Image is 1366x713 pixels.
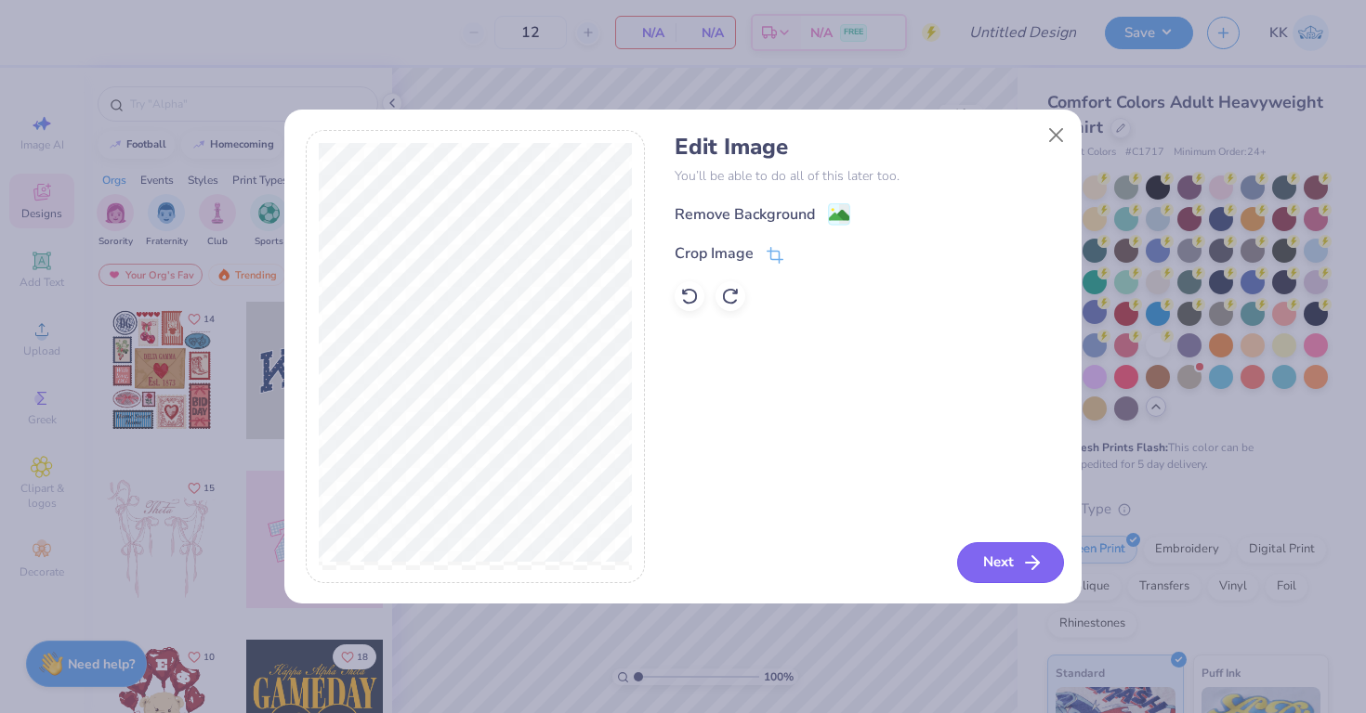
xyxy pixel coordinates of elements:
h4: Edit Image [675,134,1060,161]
button: Next [957,542,1064,583]
div: Crop Image [675,242,754,265]
p: You’ll be able to do all of this later too. [675,166,1060,186]
button: Close [1039,117,1074,152]
div: Remove Background [675,203,815,226]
